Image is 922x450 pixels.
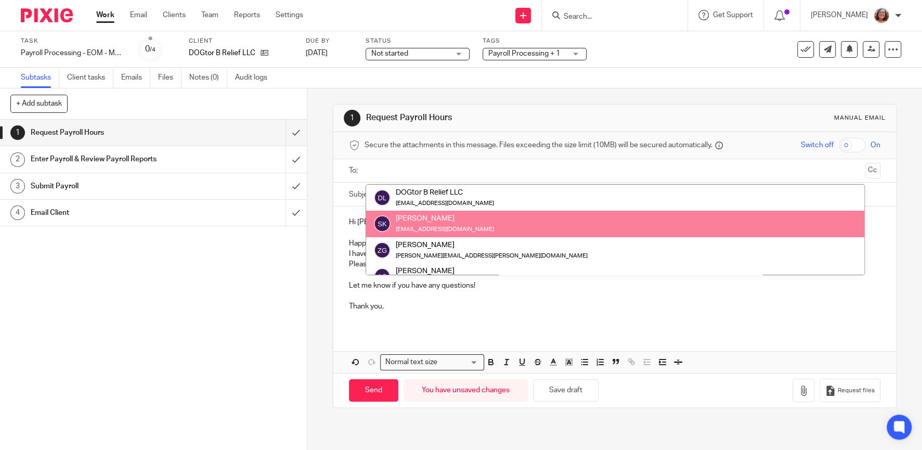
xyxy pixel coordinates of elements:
[344,110,360,126] div: 1
[306,37,353,45] label: Due by
[96,10,114,20] a: Work
[440,357,478,368] input: Search for option
[396,187,494,198] div: DOGtor B Relief LLC
[349,217,880,227] p: Hi [PERSON_NAME],
[349,165,360,176] label: To:
[10,179,25,194] div: 3
[533,379,599,402] button: Save draft
[865,163,880,178] button: Cc
[145,43,155,55] div: 0
[380,354,484,370] div: Search for option
[235,68,275,88] a: Audit logs
[10,125,25,140] div: 1
[189,48,255,58] p: DOGtor B Relief LLC
[201,10,218,20] a: Team
[396,239,588,250] div: [PERSON_NAME]
[820,379,880,402] button: Request files
[158,68,181,88] a: Files
[150,47,155,53] small: /4
[10,205,25,220] div: 4
[871,140,880,150] span: On
[67,68,113,88] a: Client tasks
[234,10,260,20] a: Reports
[31,151,194,167] h1: Enter Payroll & Review Payroll Reports
[189,37,293,45] label: Client
[811,10,868,20] p: [PERSON_NAME]
[563,12,656,22] input: Search
[374,268,391,285] img: svg%3E
[276,10,303,20] a: Settings
[130,10,147,20] a: Email
[10,95,68,112] button: + Add subtask
[873,7,890,24] img: LB%20Reg%20Headshot%208-2-23.jpg
[383,357,439,368] span: Normal text size
[366,37,470,45] label: Status
[396,200,494,206] small: [EMAIL_ADDRESS][DOMAIN_NAME]
[365,140,712,150] span: Secure the attachments in this message. Files exceeding the size limit (10MB) will be secured aut...
[483,37,587,45] label: Tags
[404,379,528,402] div: You have unsaved changes
[834,114,886,122] div: Manual email
[31,178,194,194] h1: Submit Payroll
[366,112,637,123] h1: Request Payroll Hours
[10,152,25,167] div: 2
[31,125,194,140] h1: Request Payroll Hours
[349,249,880,259] p: I have your payroll coming up on
[374,189,391,206] img: svg%3E
[349,227,880,249] p: Happy [DATE]! I hope you are doing well!
[349,379,398,402] input: Send
[21,37,125,45] label: Task
[371,50,408,57] span: Not started
[349,291,880,312] p: Thank you,
[21,8,73,22] img: Pixie
[396,213,494,224] div: [PERSON_NAME]
[396,226,494,232] small: [EMAIL_ADDRESS][DOMAIN_NAME]
[163,10,186,20] a: Clients
[21,48,125,58] div: Payroll Processing - EOM - Monthly - DOGtor B RELIEF
[396,253,588,259] small: [PERSON_NAME][EMAIL_ADDRESS][PERSON_NAME][DOMAIN_NAME]
[121,68,150,88] a: Emails
[374,215,391,232] img: svg%3E
[713,11,753,19] span: Get Support
[838,387,875,395] span: Request files
[31,205,194,221] h1: Email Client
[396,266,541,276] div: [PERSON_NAME]
[488,50,560,57] span: Payroll Processing + 1
[21,68,59,88] a: Subtasks
[801,140,834,150] span: Switch off
[349,189,376,200] label: Subject:
[306,49,328,57] span: [DATE]
[374,242,391,259] img: svg%3E
[349,259,880,269] p: Please let us know what you want to run for payroll this month.
[189,68,227,88] a: Notes (0)
[349,270,880,291] p: Let me know if you have any questions!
